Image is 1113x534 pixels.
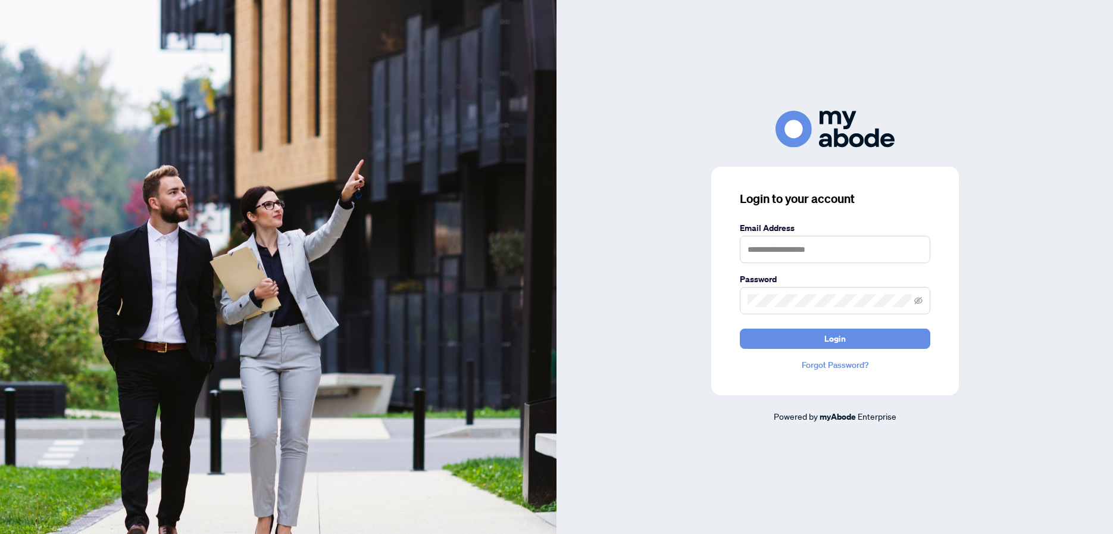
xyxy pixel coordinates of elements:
[824,329,846,348] span: Login
[914,296,923,305] span: eye-invisible
[740,329,930,349] button: Login
[820,410,856,423] a: myAbode
[740,221,930,235] label: Email Address
[776,111,895,147] img: ma-logo
[740,273,930,286] label: Password
[740,191,930,207] h3: Login to your account
[858,411,896,421] span: Enterprise
[774,411,818,421] span: Powered by
[740,358,930,371] a: Forgot Password?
